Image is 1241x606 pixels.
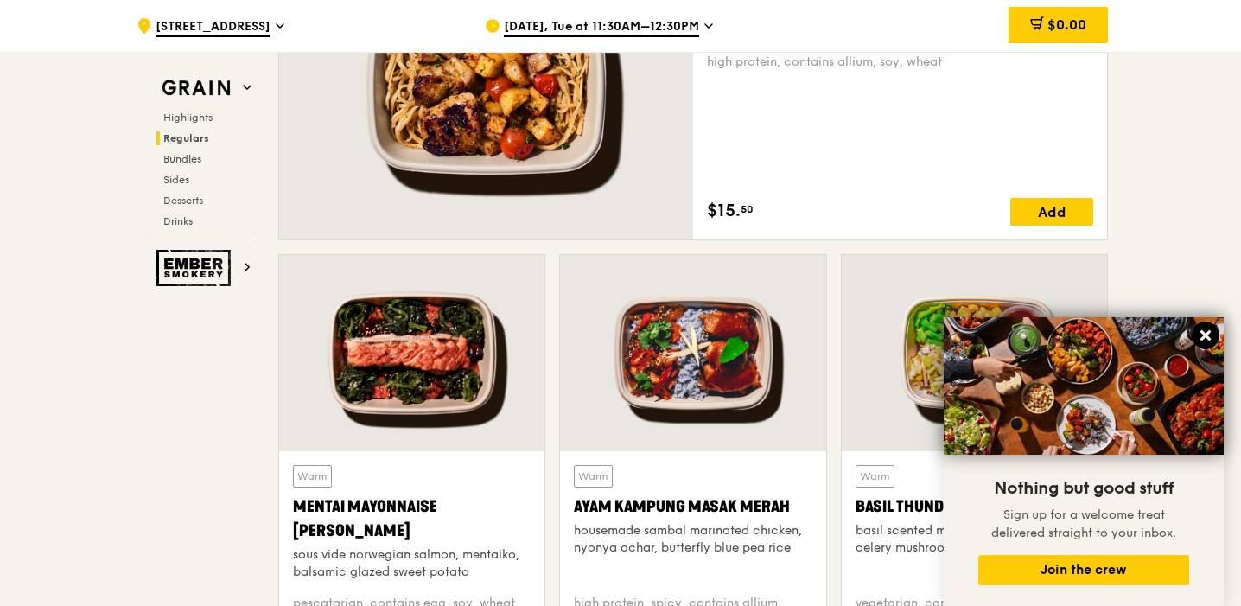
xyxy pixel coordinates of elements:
[163,195,203,207] span: Desserts
[994,478,1174,499] span: Nothing but good stuff
[163,112,213,124] span: Highlights
[1192,322,1219,349] button: Close
[707,54,1093,71] div: high protein, contains allium, soy, wheat
[574,465,613,488] div: Warm
[163,174,189,186] span: Sides
[156,250,236,286] img: Ember Smokery web logo
[163,215,193,227] span: Drinks
[574,494,811,519] div: Ayam Kampung Masak Merah
[741,202,754,216] span: 50
[1047,16,1086,33] span: $0.00
[991,507,1176,540] span: Sign up for a welcome treat delivered straight to your inbox.
[293,546,531,581] div: sous vide norwegian salmon, mentaiko, balsamic glazed sweet potato
[707,198,741,224] span: $15.
[944,317,1224,455] img: DSC07876-Edit02-Large.jpeg
[978,555,1189,585] button: Join the crew
[856,522,1093,557] div: basil scented multigrain rice, braised celery mushroom cabbage, hanjuku egg
[856,465,894,488] div: Warm
[504,18,699,37] span: [DATE], Tue at 11:30AM–12:30PM
[293,465,332,488] div: Warm
[574,522,811,557] div: housemade sambal marinated chicken, nyonya achar, butterfly blue pea rice
[293,494,531,543] div: Mentai Mayonnaise [PERSON_NAME]
[156,18,270,37] span: [STREET_ADDRESS]
[156,73,236,104] img: Grain web logo
[163,153,201,165] span: Bundles
[163,132,209,144] span: Regulars
[1010,198,1093,226] div: Add
[856,494,1093,519] div: Basil Thunder Tea Rice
